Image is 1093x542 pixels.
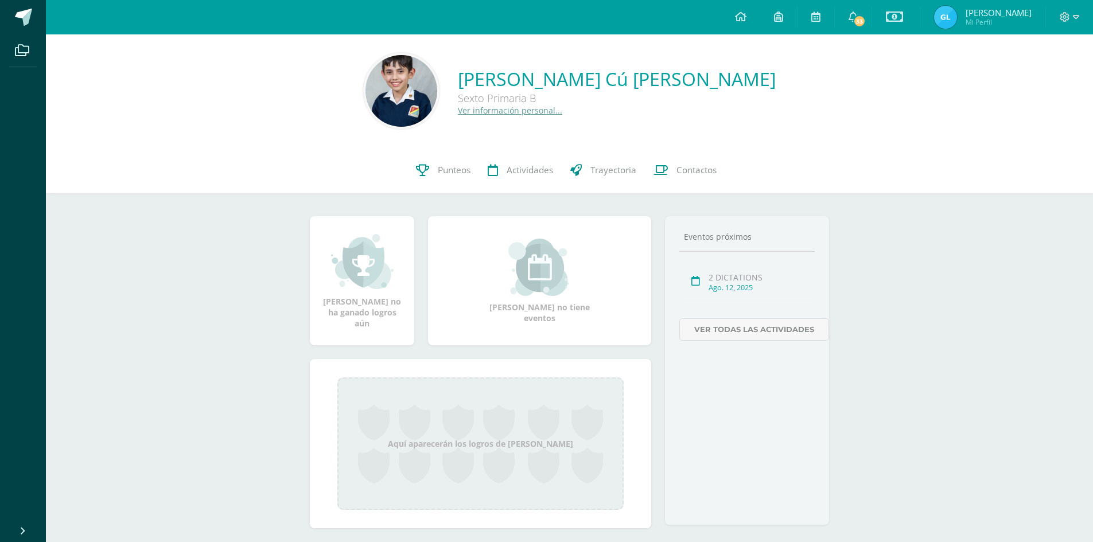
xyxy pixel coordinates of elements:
span: 33 [853,15,866,28]
div: Sexto Primaria B [458,91,776,105]
a: Actividades [479,147,562,193]
div: Ago. 12, 2025 [709,283,811,293]
a: [PERSON_NAME] Cú [PERSON_NAME] [458,67,776,91]
span: Punteos [438,164,470,176]
img: 013cb8a1fa20f4a4758348647347e37a.png [365,55,437,127]
a: Trayectoria [562,147,645,193]
img: achievement_small.png [331,233,394,290]
a: Ver todas las actividades [679,318,829,341]
span: Contactos [676,164,717,176]
span: [PERSON_NAME] [966,7,1032,18]
div: [PERSON_NAME] no tiene eventos [483,239,597,323]
a: Ver información personal... [458,105,562,116]
span: Actividades [507,164,553,176]
img: event_small.png [508,239,571,296]
a: Punteos [407,147,479,193]
img: 7a15e5b7c2e7ac69f91fe848382df851.png [934,6,957,29]
span: Trayectoria [590,164,636,176]
div: 2 DICTATIONS [709,272,811,283]
a: Contactos [645,147,725,193]
div: Eventos próximos [679,231,815,242]
div: Aquí aparecerán los logros de [PERSON_NAME] [337,377,624,510]
span: Mi Perfil [966,17,1032,27]
div: [PERSON_NAME] no ha ganado logros aún [321,233,403,329]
